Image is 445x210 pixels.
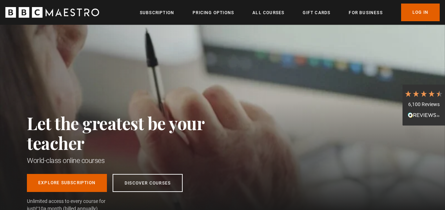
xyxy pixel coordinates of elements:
nav: Primary [140,4,440,21]
h2: Let the greatest be your teacher [27,113,236,153]
a: Log In [401,4,440,21]
a: Discover Courses [113,174,183,192]
a: Gift Cards [303,9,330,16]
svg: BBC Maestro [5,7,99,18]
img: REVIEWS.io [408,112,440,117]
div: Read All Reviews [404,112,443,120]
div: 6,100 Reviews [404,101,443,108]
h1: World-class online courses [27,156,236,165]
div: 4.7 Stars [404,90,443,98]
a: For business [349,9,382,16]
a: Pricing Options [193,9,234,16]
div: 6,100 ReviewsRead All Reviews [403,84,445,126]
a: Explore Subscription [27,174,107,192]
a: All Courses [252,9,284,16]
a: Subscription [140,9,174,16]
